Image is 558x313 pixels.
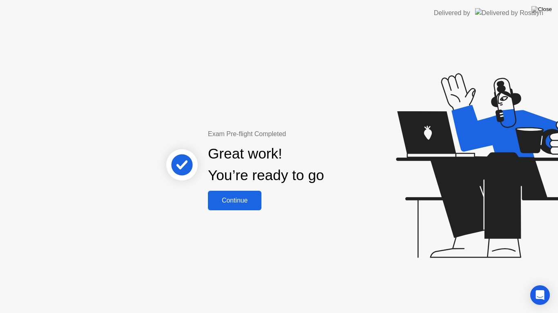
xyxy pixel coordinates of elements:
[434,8,470,18] div: Delivered by
[531,6,552,13] img: Close
[530,285,550,305] div: Open Intercom Messenger
[208,143,324,186] div: Great work! You’re ready to go
[475,8,543,18] img: Delivered by Rosalyn
[208,129,377,139] div: Exam Pre-flight Completed
[210,197,259,204] div: Continue
[208,191,261,210] button: Continue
